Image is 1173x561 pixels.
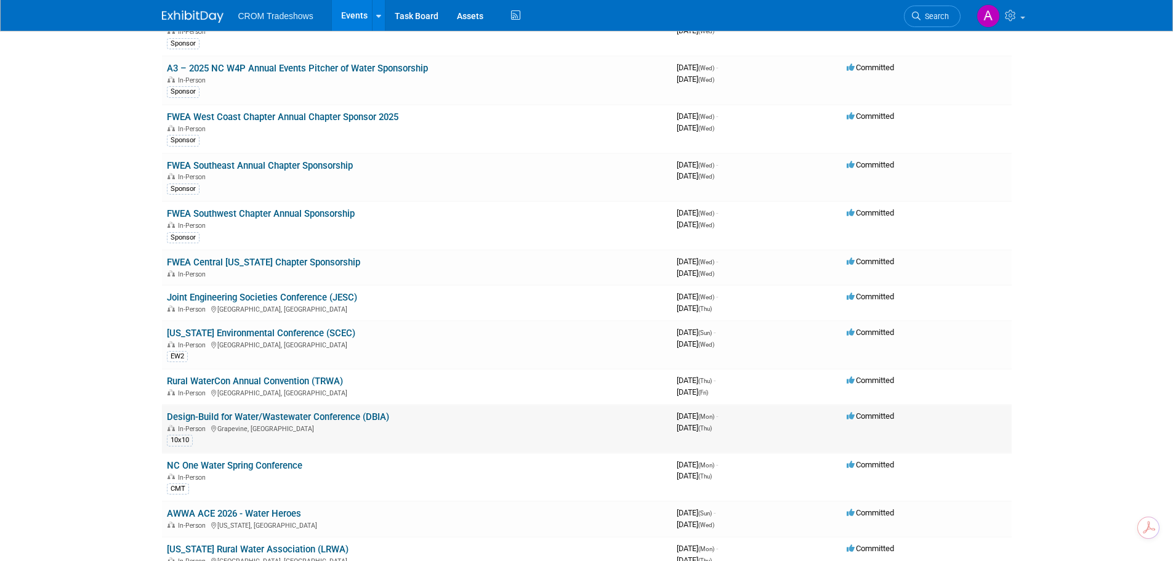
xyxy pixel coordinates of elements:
[698,222,714,228] span: (Wed)
[167,305,175,312] img: In-Person Event
[677,423,712,432] span: [DATE]
[167,328,355,339] a: [US_STATE] Environmental Conference (SCEC)
[698,259,714,265] span: (Wed)
[167,173,175,179] img: In-Person Event
[167,292,357,303] a: Joint Engineering Societies Conference (JESC)
[847,257,894,266] span: Committed
[677,304,712,313] span: [DATE]
[698,473,712,480] span: (Thu)
[847,411,894,421] span: Committed
[167,483,189,494] div: CMT
[178,474,209,482] span: In-Person
[167,160,353,171] a: FWEA Southeast Annual Chapter Sponsorship
[167,257,360,268] a: FWEA Central [US_STATE] Chapter Sponsorship
[167,86,200,97] div: Sponsor
[178,222,209,230] span: In-Person
[698,305,712,312] span: (Thu)
[178,389,209,397] span: In-Person
[677,268,714,278] span: [DATE]
[677,220,714,229] span: [DATE]
[847,63,894,72] span: Committed
[698,389,708,396] span: (Fri)
[677,63,718,72] span: [DATE]
[178,270,209,278] span: In-Person
[847,376,894,385] span: Committed
[698,425,712,432] span: (Thu)
[167,304,667,313] div: [GEOGRAPHIC_DATA], [GEOGRAPHIC_DATA]
[698,65,714,71] span: (Wed)
[677,376,715,385] span: [DATE]
[167,111,398,123] a: FWEA West Coast Chapter Annual Chapter Sponsor 2025
[716,544,718,553] span: -
[716,292,718,301] span: -
[716,208,718,217] span: -
[167,339,667,349] div: [GEOGRAPHIC_DATA], [GEOGRAPHIC_DATA]
[178,522,209,530] span: In-Person
[167,522,175,528] img: In-Person Event
[716,411,718,421] span: -
[167,520,667,530] div: [US_STATE], [GEOGRAPHIC_DATA]
[178,305,209,313] span: In-Person
[167,508,301,519] a: AWWA ACE 2026 - Water Heroes
[167,389,175,395] img: In-Person Event
[716,111,718,121] span: -
[714,328,715,337] span: -
[677,208,718,217] span: [DATE]
[977,4,1000,28] img: Alicia Walker
[847,508,894,517] span: Committed
[698,522,714,528] span: (Wed)
[716,160,718,169] span: -
[698,377,712,384] span: (Thu)
[167,208,355,219] a: FWEA Southwest Chapter Annual Sponsorship
[698,462,714,469] span: (Mon)
[167,232,200,243] div: Sponsor
[178,76,209,84] span: In-Person
[698,546,714,552] span: (Mon)
[167,222,175,228] img: In-Person Event
[847,111,894,121] span: Committed
[698,329,712,336] span: (Sun)
[677,292,718,301] span: [DATE]
[677,520,714,529] span: [DATE]
[698,341,714,348] span: (Wed)
[847,544,894,553] span: Committed
[167,351,188,362] div: EW2
[178,173,209,181] span: In-Person
[677,460,718,469] span: [DATE]
[677,171,714,180] span: [DATE]
[167,341,175,347] img: In-Person Event
[698,125,714,132] span: (Wed)
[167,63,428,74] a: A3 – 2025 NC W4P Annual Events Pitcher of Water Sponsorship
[698,76,714,83] span: (Wed)
[847,208,894,217] span: Committed
[698,210,714,217] span: (Wed)
[167,270,175,276] img: In-Person Event
[677,160,718,169] span: [DATE]
[847,328,894,337] span: Committed
[677,544,718,553] span: [DATE]
[698,510,712,517] span: (Sun)
[714,376,715,385] span: -
[167,460,302,471] a: NC One Water Spring Conference
[167,474,175,480] img: In-Person Event
[162,10,224,23] img: ExhibitDay
[167,184,200,195] div: Sponsor
[698,162,714,169] span: (Wed)
[178,425,209,433] span: In-Person
[178,341,209,349] span: In-Person
[167,38,200,49] div: Sponsor
[698,413,714,420] span: (Mon)
[698,270,714,277] span: (Wed)
[698,294,714,301] span: (Wed)
[677,471,712,480] span: [DATE]
[698,173,714,180] span: (Wed)
[238,11,313,21] span: CROM Tradeshows
[167,376,343,387] a: Rural WaterCon Annual Convention (TRWA)
[698,113,714,120] span: (Wed)
[167,435,193,446] div: 10x10
[677,123,714,132] span: [DATE]
[167,544,349,555] a: [US_STATE] Rural Water Association (LRWA)
[167,423,667,433] div: Grapevine, [GEOGRAPHIC_DATA]
[847,160,894,169] span: Committed
[714,508,715,517] span: -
